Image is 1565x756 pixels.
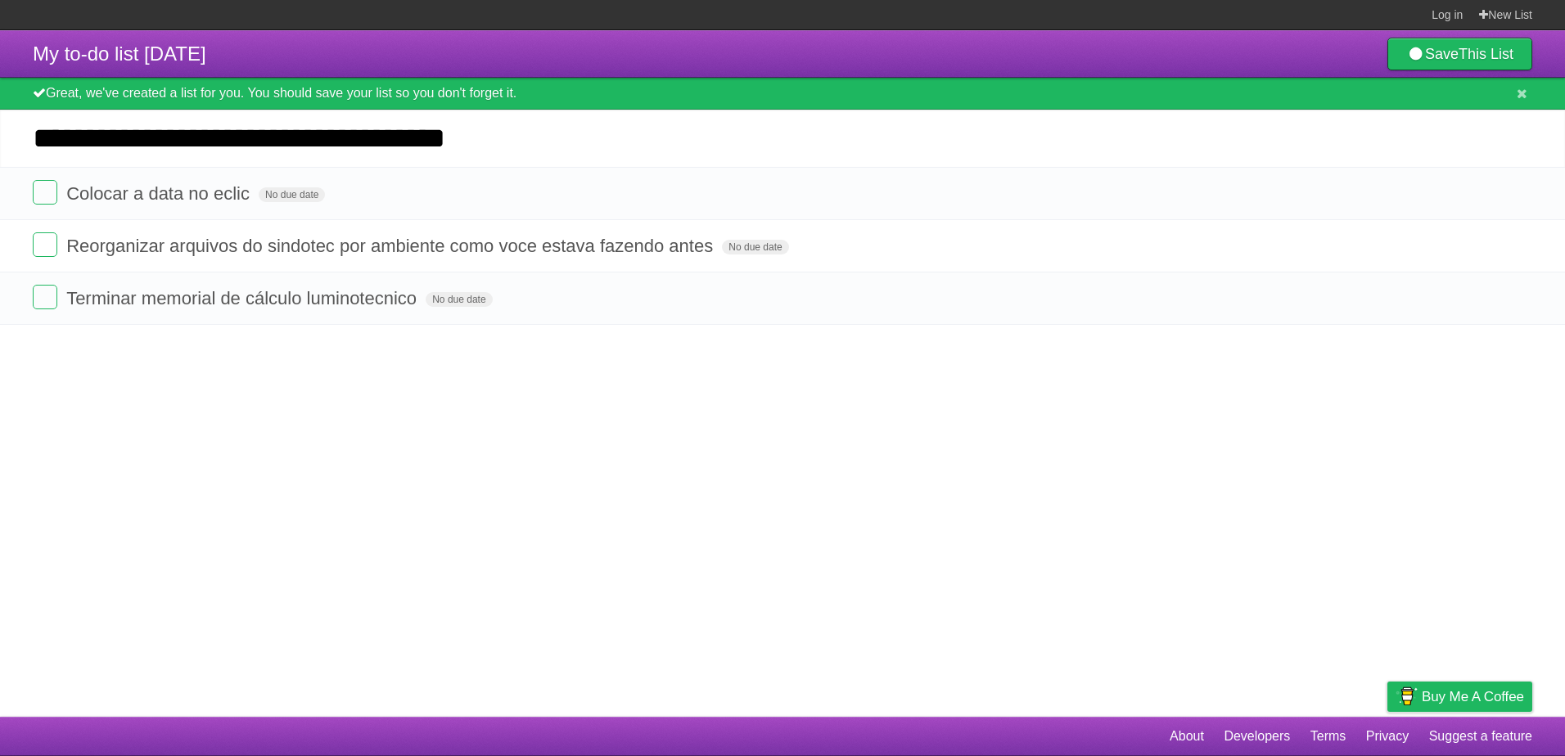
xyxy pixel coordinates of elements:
b: This List [1459,46,1513,62]
label: Done [33,180,57,205]
span: Reorganizar arquivos do sindotec por ambiente como voce estava fazendo antes [66,236,717,256]
span: No due date [259,187,325,202]
a: Terms [1310,721,1346,752]
span: Buy me a coffee [1422,682,1524,711]
span: No due date [722,240,788,254]
a: Developers [1224,721,1290,752]
a: About [1170,721,1204,752]
a: Suggest a feature [1429,721,1532,752]
span: My to-do list [DATE] [33,43,206,65]
span: No due date [426,292,492,307]
span: Terminar memorial de cálculo luminotecnico [66,288,421,308]
label: Done [33,285,57,309]
span: Colocar a data no eclic [66,183,254,204]
img: Buy me a coffee [1396,682,1418,710]
a: Buy me a coffee [1387,682,1532,712]
a: Privacy [1366,721,1409,752]
a: SaveThis List [1387,38,1532,70]
label: Done [33,232,57,257]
